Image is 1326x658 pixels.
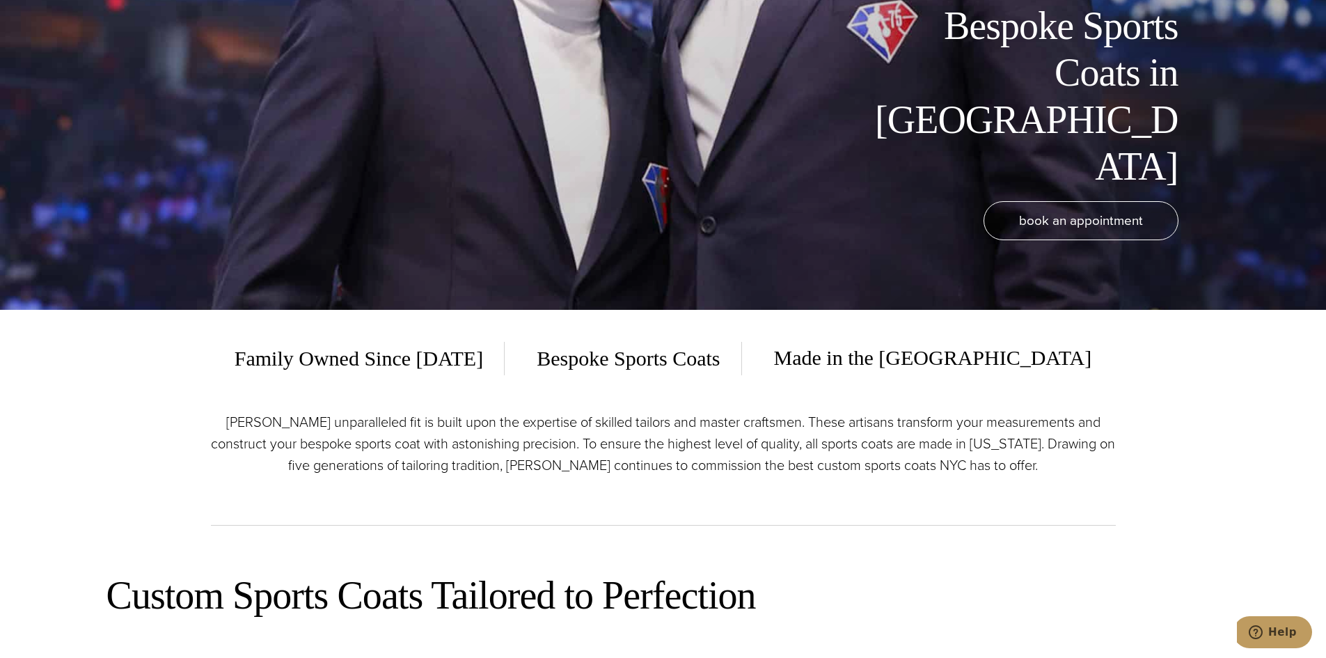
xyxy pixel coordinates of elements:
span: book an appointment [1019,210,1143,230]
h1: Bespoke Sports Coats in [GEOGRAPHIC_DATA] [865,3,1178,190]
p: [PERSON_NAME] unparalleled fit is built upon the expertise of skilled tailors and master craftsme... [211,412,1116,476]
h2: Custom Sports Coats Tailored to Perfection [106,571,1220,620]
span: Family Owned Since [DATE] [235,342,505,375]
span: Made in the [GEOGRAPHIC_DATA] [753,341,1092,375]
span: Bespoke Sports Coats [516,342,741,375]
a: book an appointment [984,201,1178,240]
iframe: Opens a widget where you can chat to one of our agents [1237,616,1312,651]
